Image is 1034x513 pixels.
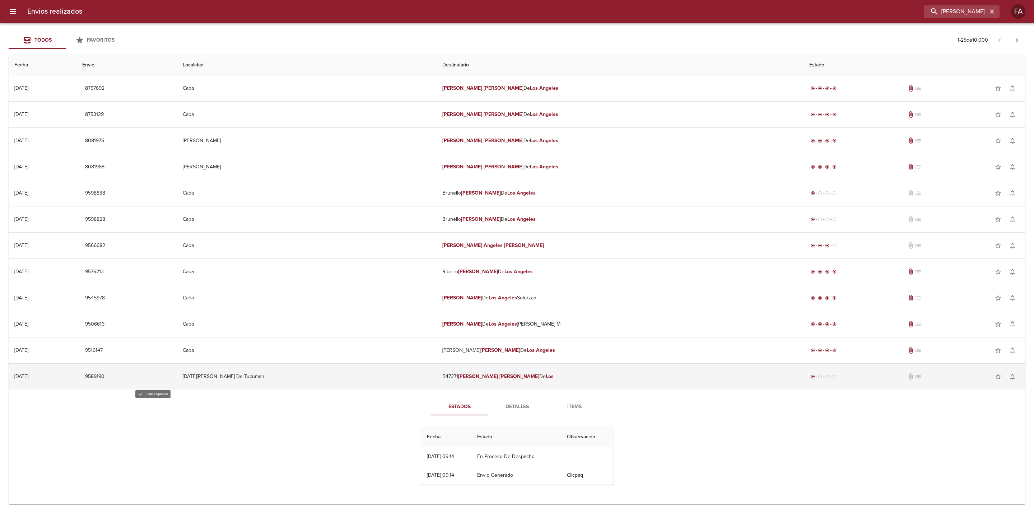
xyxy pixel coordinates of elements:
[435,402,484,411] span: Estados
[995,373,1002,380] span: star_border
[991,160,1005,174] button: Agregar a favoritos
[1009,216,1016,223] span: notifications_none
[914,347,922,354] span: No tiene pedido asociado
[85,84,104,93] span: 8757692
[809,111,838,118] div: Entregado
[14,269,28,275] div: [DATE]
[991,317,1005,331] button: Agregar a favoritos
[818,270,822,274] span: radio_button_checked
[995,85,1002,92] span: star_border
[1005,81,1020,95] button: Activar notificaciones
[480,347,520,353] em: [PERSON_NAME]
[437,337,803,363] td: [PERSON_NAME] De
[550,402,599,411] span: Items
[1011,4,1025,19] div: Abrir información de usuario
[82,160,107,174] button: 8081968
[14,295,28,301] div: [DATE]
[1009,373,1016,380] span: notifications_none
[85,241,105,250] span: 9566682
[811,322,815,326] span: radio_button_checked
[530,85,538,91] em: Los
[507,190,515,196] em: Los
[527,347,535,353] em: Los
[809,137,838,144] div: Entregado
[1005,369,1020,384] button: Activar notificaciones
[85,294,105,303] span: 9545978
[1005,212,1020,227] button: Activar notificaciones
[825,296,829,300] span: radio_button_checked
[914,373,922,380] span: No tiene pedido asociado
[82,213,108,226] button: 9598828
[809,321,838,328] div: Entregado
[832,270,837,274] span: radio_button_checked
[991,343,1005,358] button: Agregar a favoritos
[442,164,482,170] em: [PERSON_NAME]
[437,75,803,101] td: De
[914,137,922,144] span: No tiene pedido asociado
[442,321,482,327] em: [PERSON_NAME]
[832,243,837,248] span: radio_button_unchecked
[442,295,482,301] em: [PERSON_NAME]
[995,268,1002,275] span: star_border
[437,180,803,206] td: Brunello De
[85,346,103,355] span: 9516147
[914,268,922,275] span: No tiene pedido asociado
[82,292,108,305] button: 9545978
[1009,85,1016,92] span: notifications_none
[811,112,815,117] span: radio_button_checked
[995,216,1002,223] span: star_border
[471,427,561,447] th: Estado
[914,294,922,302] span: No tiene pedido asociado
[561,466,613,485] td: Clicpaq
[825,243,829,248] span: radio_button_checked
[461,216,501,222] em: [PERSON_NAME]
[1009,137,1016,144] span: notifications_none
[825,322,829,326] span: radio_button_checked
[471,447,561,466] td: En Proceso De Despacho
[914,163,922,171] span: No tiene pedido asociado
[832,86,837,90] span: radio_button_checked
[825,374,829,379] span: radio_button_unchecked
[811,86,815,90] span: radio_button_checked
[498,321,517,327] em: Angeles
[76,55,177,75] th: Envio
[530,111,538,117] em: Los
[1009,347,1016,354] span: notifications_none
[82,265,107,279] button: 9576213
[914,216,922,223] span: No tiene pedido asociado
[82,344,106,357] button: 9516147
[177,206,437,232] td: Caba
[809,242,838,249] div: En viaje
[832,165,837,169] span: radio_button_checked
[1005,265,1020,279] button: Activar notificaciones
[82,82,107,95] button: 8757692
[177,55,437,75] th: Localidad
[14,321,28,327] div: [DATE]
[991,265,1005,279] button: Agregar a favoritos
[471,466,561,485] td: Envio Generado
[498,295,517,301] em: Angeles
[82,370,107,383] button: 9589190
[818,112,822,117] span: radio_button_checked
[437,259,803,285] td: Ribeiro De
[546,373,554,379] em: Los
[437,102,803,127] td: De
[514,269,533,275] em: Angeles
[1009,242,1016,249] span: notifications_none
[85,189,105,198] span: 9598838
[825,191,829,195] span: radio_button_unchecked
[177,259,437,285] td: Caba
[1005,238,1020,253] button: Activar notificaciones
[87,37,115,43] span: Favoritos
[914,111,922,118] span: No tiene pedido asociado
[82,134,107,148] button: 8081975
[991,212,1005,227] button: Agregar a favoritos
[991,81,1005,95] button: Agregar a favoritos
[14,137,28,144] div: [DATE]
[421,427,613,485] table: Tabla de seguimiento
[991,186,1005,200] button: Agregar a favoritos
[14,373,28,379] div: [DATE]
[14,85,28,91] div: [DATE]
[818,217,822,221] span: radio_button_unchecked
[832,296,837,300] span: radio_button_checked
